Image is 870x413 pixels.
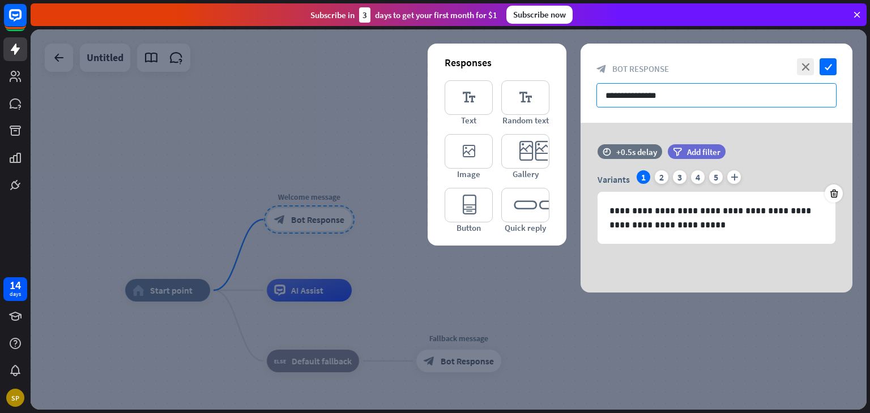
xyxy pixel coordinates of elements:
[596,64,607,74] i: block_bot_response
[506,6,573,24] div: Subscribe now
[709,170,723,184] div: 5
[727,170,741,184] i: plus
[797,58,814,75] i: close
[10,290,21,298] div: days
[616,147,657,157] div: +0.5s delay
[637,170,650,184] div: 1
[673,170,686,184] div: 3
[10,280,21,290] div: 14
[673,148,682,156] i: filter
[3,277,27,301] a: 14 days
[691,170,705,184] div: 4
[655,170,668,184] div: 2
[603,148,611,156] i: time
[9,5,43,38] button: Open LiveChat chat widget
[820,58,837,75] i: check
[612,63,669,74] span: Bot Response
[310,7,497,23] div: Subscribe in days to get your first month for $1
[687,147,720,157] span: Add filter
[6,389,24,407] div: SP
[359,7,370,23] div: 3
[598,174,630,185] span: Variants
